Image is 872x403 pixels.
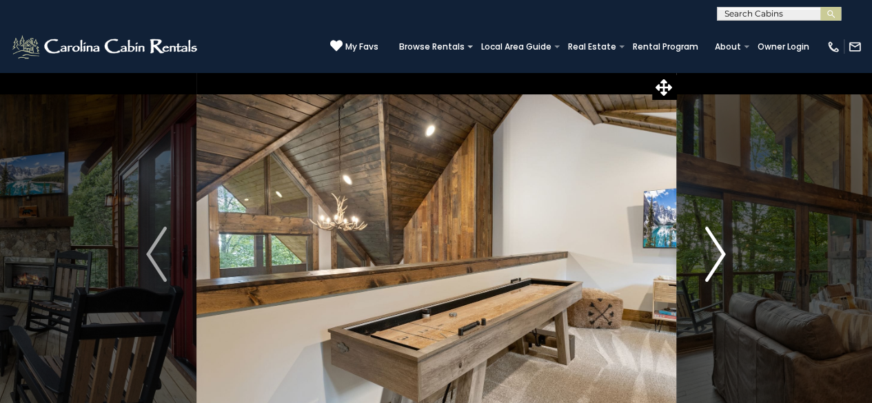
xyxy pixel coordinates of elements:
[474,37,558,56] a: Local Area Guide
[561,37,623,56] a: Real Estate
[827,40,840,54] img: phone-regular-white.png
[751,37,816,56] a: Owner Login
[705,227,726,282] img: arrow
[626,37,705,56] a: Rental Program
[146,227,167,282] img: arrow
[392,37,472,56] a: Browse Rentals
[708,37,748,56] a: About
[848,40,862,54] img: mail-regular-white.png
[345,41,378,53] span: My Favs
[10,33,201,61] img: White-1-2.png
[330,39,378,54] a: My Favs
